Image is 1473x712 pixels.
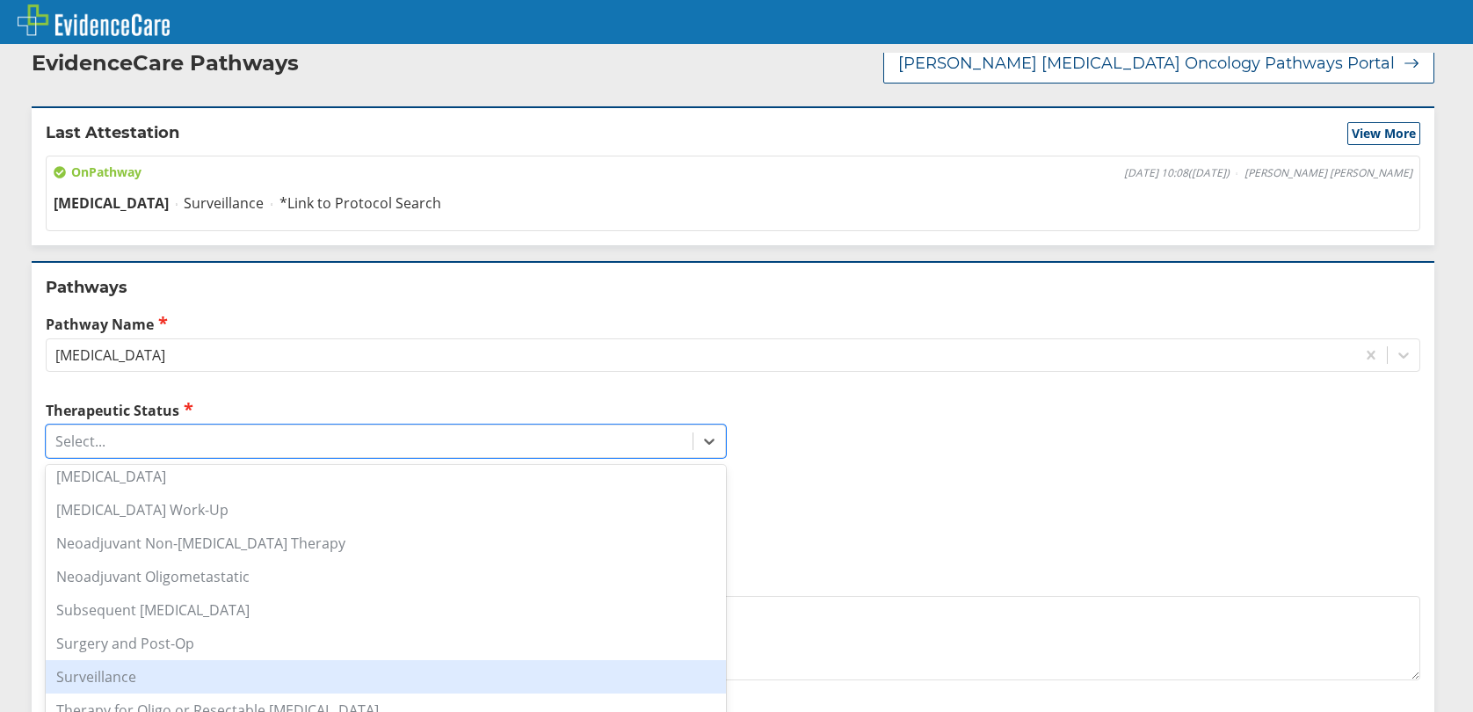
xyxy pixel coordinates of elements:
[46,593,726,627] div: Subsequent [MEDICAL_DATA]
[46,400,726,420] label: Therapeutic Status
[32,50,299,76] h2: EvidenceCare Pathways
[1124,166,1230,180] span: [DATE] 10:08 ( [DATE] )
[46,122,179,145] h2: Last Attestation
[46,493,726,527] div: [MEDICAL_DATA] Work-Up
[46,277,1420,298] h2: Pathways
[1352,125,1416,142] span: View More
[55,432,105,451] div: Select...
[54,163,141,181] span: On Pathway
[46,527,726,560] div: Neoadjuvant Non-[MEDICAL_DATA] Therapy
[279,193,441,213] span: *Link to Protocol Search
[55,345,165,365] div: [MEDICAL_DATA]
[898,53,1395,74] span: [PERSON_NAME] [MEDICAL_DATA] Oncology Pathways Portal
[883,43,1434,84] button: [PERSON_NAME] [MEDICAL_DATA] Oncology Pathways Portal
[184,193,264,213] span: Surveillance
[46,560,726,593] div: Neoadjuvant Oligometastatic
[46,572,1420,592] label: Additional Details
[54,193,169,213] span: [MEDICAL_DATA]
[46,627,726,660] div: Surgery and Post-Op
[1347,122,1420,145] button: View More
[46,314,1420,334] label: Pathway Name
[46,460,726,493] div: [MEDICAL_DATA]
[18,4,170,36] img: EvidenceCare
[1244,166,1412,180] span: [PERSON_NAME] [PERSON_NAME]
[46,660,726,694] div: Surveillance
